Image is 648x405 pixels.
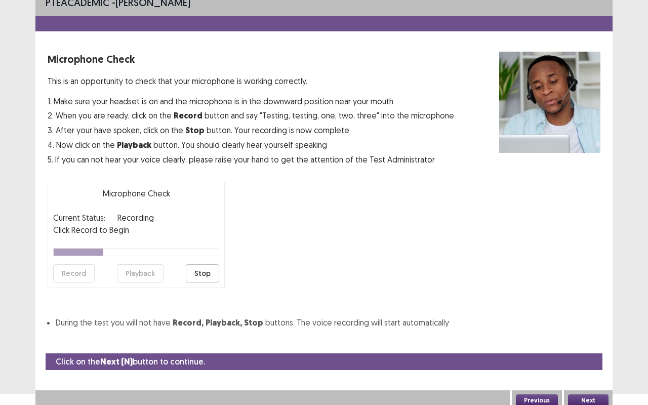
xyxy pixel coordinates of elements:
p: Current Status: [53,212,105,224]
img: microphone check [499,52,600,153]
strong: Playback [117,140,151,150]
strong: Stop [244,317,263,328]
p: 1. Make sure your headset is on and the microphone is in the downward position near your mouth [48,95,454,107]
strong: Record, [173,317,204,328]
p: Click Record to Begin [53,224,219,236]
p: 2. When you are ready, click on the button and say "Testing, testing, one, two, three" into the m... [48,109,454,122]
strong: Next (N) [100,356,133,367]
p: 4. Now click on the button. You should clearly hear yourself speaking [48,139,454,151]
p: 3. After your have spoken, click on the button. Your recording is now complete [48,124,454,137]
p: recording [117,212,154,224]
strong: Record [174,110,202,121]
button: Playback [117,264,164,282]
button: Record [53,264,95,282]
p: Click on the button to continue. [56,355,205,368]
p: Microphone Check [53,187,219,199]
li: During the test you will not have buttons. The voice recording will start automatically [56,316,600,329]
p: Microphone Check [48,52,454,67]
strong: Stop [185,125,205,136]
strong: Playback, [206,317,242,328]
p: This is an opportunity to check that your microphone is working correctly. [48,75,454,87]
button: Stop [186,264,219,282]
p: 5. If you can not hear your voice clearly, please raise your hand to get the attention of the Tes... [48,153,454,166]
